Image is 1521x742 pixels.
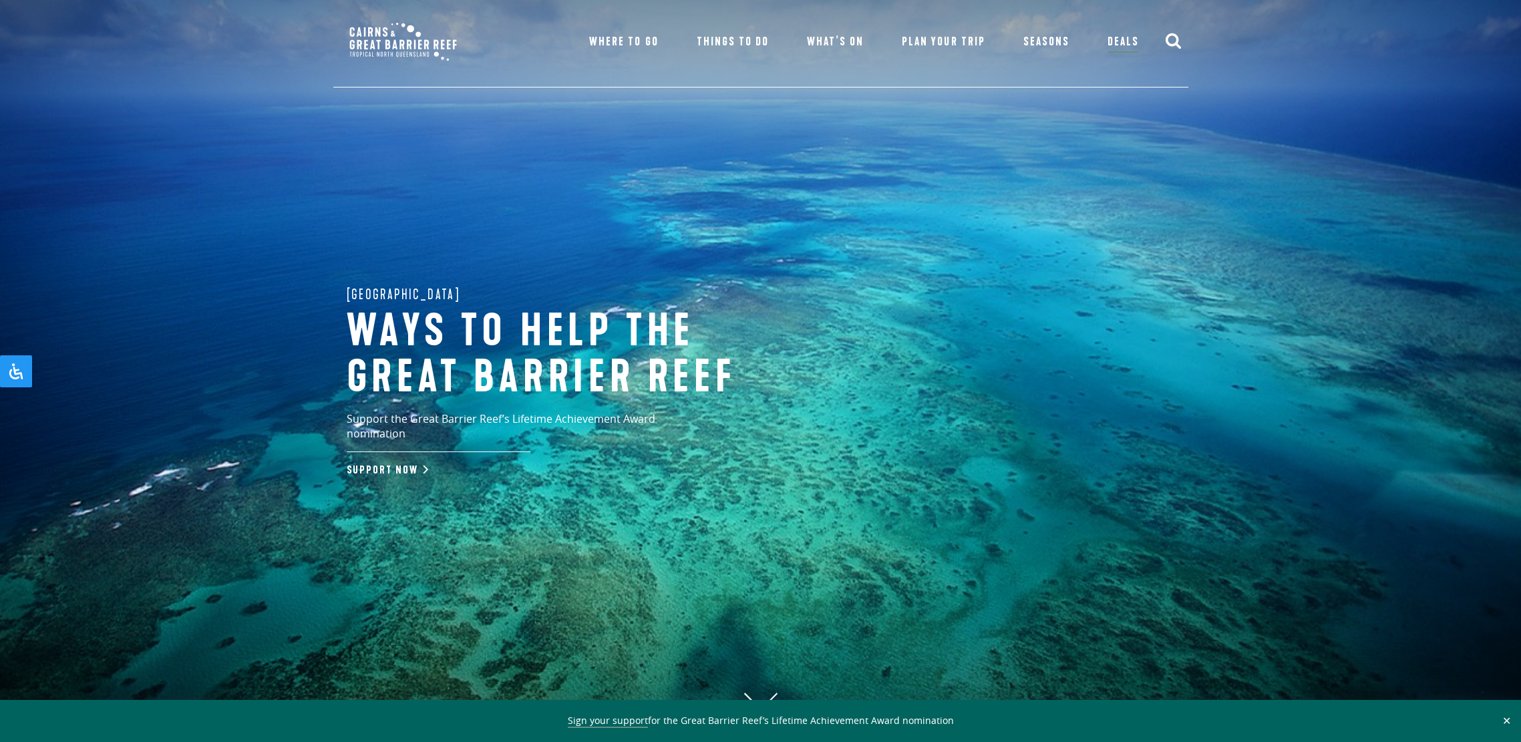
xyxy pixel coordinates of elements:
[807,33,864,51] a: What’s On
[347,463,426,477] a: Support Now
[347,411,714,452] p: Support the Great Barrier Reef’s Lifetime Achievement Award nomination
[697,33,769,51] a: Things To Do
[902,33,985,51] a: Plan Your Trip
[1108,33,1139,53] a: Deals
[347,283,461,305] span: [GEOGRAPHIC_DATA]
[1499,715,1514,727] button: Close
[340,13,466,70] img: CGBR-TNQ_dual-logo.svg
[568,714,648,728] a: Sign your support
[8,363,24,379] svg: Open Accessibility Panel
[347,309,788,401] h1: Ways to help the great barrier reef
[589,33,658,51] a: Where To Go
[1023,33,1069,51] a: Seasons
[568,714,954,728] span: for the Great Barrier Reef’s Lifetime Achievement Award nomination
